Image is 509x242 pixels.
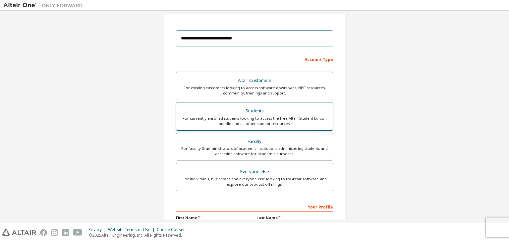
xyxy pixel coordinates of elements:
div: For faculty & administrators of academic institutions administering students and accessing softwa... [180,146,329,156]
img: youtube.svg [73,229,83,236]
label: Last Name [256,215,333,220]
div: Faculty [180,137,329,146]
div: Website Terms of Use [108,227,157,232]
img: linkedin.svg [62,229,69,236]
div: Students [180,106,329,116]
div: Everyone else [180,167,329,176]
div: Altair Customers [180,76,329,85]
div: Cookie Consent [157,227,191,232]
img: Altair One [3,2,86,9]
div: For currently enrolled students looking to access the free Altair Student Edition bundle and all ... [180,116,329,126]
img: instagram.svg [51,229,58,236]
img: altair_logo.svg [2,229,36,236]
div: Account Type [176,54,333,64]
img: facebook.svg [40,229,47,236]
div: Your Profile [176,201,333,212]
p: © 2025 Altair Engineering, Inc. All Rights Reserved. [88,232,191,238]
label: First Name [176,215,253,220]
div: For existing customers looking to access software downloads, HPC resources, community, trainings ... [180,85,329,96]
div: For individuals, businesses and everyone else looking to try Altair software and explore our prod... [180,176,329,187]
div: Privacy [88,227,108,232]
